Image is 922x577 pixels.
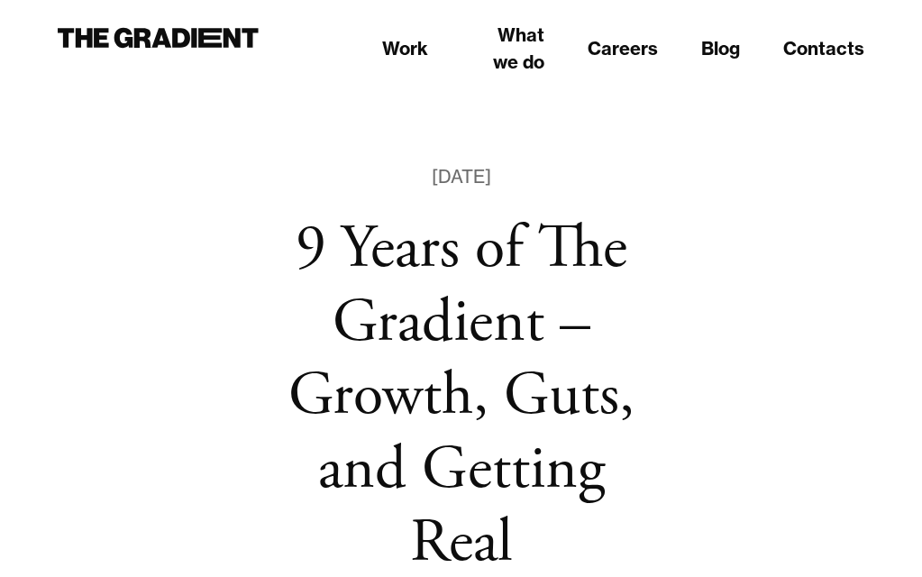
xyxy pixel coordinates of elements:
a: Careers [588,35,658,62]
a: Work [382,35,428,62]
div: [DATE] [432,162,491,191]
a: What we do [471,22,544,76]
a: Blog [701,35,740,62]
a: Contacts [783,35,864,62]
